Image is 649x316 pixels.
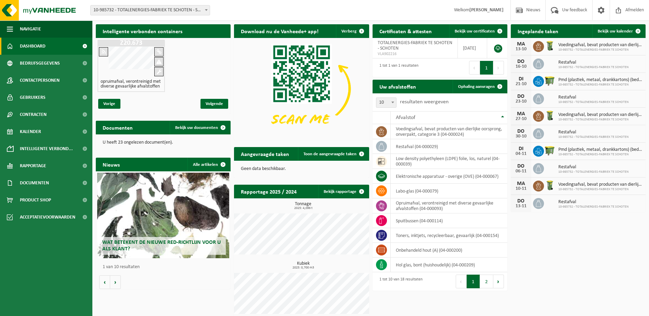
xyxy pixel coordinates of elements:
button: Verberg [336,24,368,38]
strong: [PERSON_NAME] [469,8,504,13]
span: Restafval [558,199,628,205]
span: 10-985732 - TOTALENERGIES-FABRIEK TE SCHOTEN [558,65,628,69]
h2: Intelligente verbonden containers [96,24,231,38]
img: WB-0140-HPE-GN-50 [544,110,556,121]
td: [DATE] [458,38,487,58]
a: Bekijk rapportage [318,185,368,198]
div: 06-11 [514,169,528,174]
td: onbehandeld hout (A) (04-000200) [391,243,507,258]
div: 10-11 [514,186,528,191]
span: 10-985732 - TOTALENERGIES-FABRIEK TE SCHOTEN [558,83,642,87]
a: Ophaling aanvragen [453,80,507,93]
span: Vorige [98,99,120,109]
span: 2025: 4,096 t [237,207,369,210]
span: Navigatie [20,21,41,38]
span: Pmd (plastiek, metaal, drankkartons) (bedrijven) [558,147,642,153]
a: Alle artikelen [187,158,230,171]
td: hol glas, bont (huishoudelijk) (04-000209) [391,258,507,272]
div: 1 tot 10 van 18 resultaten [376,274,423,289]
span: Verberg [341,29,356,34]
div: DO [514,94,528,99]
h2: Certificaten & attesten [373,24,439,38]
button: Previous [469,61,480,75]
h2: Ingeplande taken [511,24,565,38]
h3: Kubiek [237,261,369,269]
h2: Aangevraagde taken [234,147,296,160]
div: MA [514,111,528,117]
td: toners, inktjets, recycleerbaar, gevaarlijk (04-000154) [391,228,507,243]
span: Bekijk uw kalender [598,29,633,34]
span: Documenten [20,174,49,192]
p: U heeft 23 ongelezen document(en). [103,140,224,145]
img: WB-1100-HPE-GN-50 [544,75,556,87]
p: Geen data beschikbaar. [241,167,362,171]
a: Bekijk uw documenten [170,121,230,134]
div: 21-10 [514,82,528,87]
span: Acceptatievoorwaarden [20,209,75,226]
a: Toon de aangevraagde taken [298,147,368,161]
span: Dashboard [20,38,46,55]
span: Rapportage [20,157,46,174]
h3: Tonnage [237,202,369,210]
h4: opruimafval, verontreinigd met diverse gevaarlijke afvalstoffen [101,79,162,89]
img: WB-0140-HPE-GN-50 [544,40,556,52]
h2: Download nu de Vanheede+ app! [234,24,325,38]
td: labo-glas (04-000079) [391,184,507,198]
span: Voedingsafval, bevat producten van dierlijke oorsprong, onverpakt, categorie 3 [558,42,642,48]
button: Next [493,275,504,288]
span: Product Shop [20,192,51,209]
div: 27-10 [514,117,528,121]
span: TOTALENERGIES-FABRIEK TE SCHOTEN - SCHOTEN [378,40,452,51]
span: Bedrijfsgegevens [20,55,60,72]
span: Contracten [20,106,47,123]
button: 2 [480,275,493,288]
span: Bekijk uw certificaten [455,29,495,34]
span: Volgende [200,99,228,109]
td: restafval (04-000029) [391,139,507,154]
h1: Z20.673 [99,40,163,47]
div: DO [514,198,528,204]
div: DI [514,76,528,82]
div: MA [514,181,528,186]
a: Bekijk uw certificaten [449,24,507,38]
span: Intelligente verbond... [20,140,73,157]
p: 1 van 10 resultaten [103,265,227,269]
div: 13-11 [514,204,528,209]
div: 13-10 [514,47,528,52]
h2: Uw afvalstoffen [373,80,423,93]
span: Toon de aangevraagde taken [303,152,356,156]
img: Download de VHEPlus App [234,38,369,139]
span: Restafval [558,164,628,170]
td: elektronische apparatuur - overige (OVE) (04-000067) [391,169,507,184]
a: Bekijk uw kalender [592,24,645,38]
td: spuitbussen (04-000114) [391,213,507,228]
span: 10-985732 - TOTALENERGIES-FABRIEK TE SCHOTEN [558,135,628,139]
button: Previous [456,275,467,288]
button: Volgende [110,275,121,289]
div: 16-10 [514,64,528,69]
div: DO [514,163,528,169]
span: Afvalstof [396,115,415,120]
button: 1 [480,61,493,75]
span: Gebruikers [20,89,46,106]
td: low density polyethyleen (LDPE) folie, los, naturel (04-000039) [391,154,507,169]
h2: Rapportage 2025 / 2024 [234,185,303,198]
div: 04-11 [514,152,528,156]
img: WB-0140-HPE-GN-50 [544,180,556,191]
span: Voedingsafval, bevat producten van dierlijke oorsprong, onverpakt, categorie 3 [558,112,642,118]
button: 1 [467,275,480,288]
span: 10-985732 - TOTALENERGIES-FABRIEK TE SCHOTEN [558,48,642,52]
span: Kalender [20,123,41,140]
span: 10-985732 - TOTALENERGIES-FABRIEK TE SCHOTEN - SCHOTEN [91,5,210,15]
span: 10-985732 - TOTALENERGIES-FABRIEK TE SCHOTEN [558,118,642,122]
button: Vorige [99,275,110,289]
div: 23-10 [514,99,528,104]
span: Voedingsafval, bevat producten van dierlijke oorsprong, onverpakt, categorie 3 [558,182,642,187]
span: 10-985732 - TOTALENERGIES-FABRIEK TE SCHOTEN [558,187,642,192]
div: DO [514,59,528,64]
span: Restafval [558,60,628,65]
span: VLA902216 [378,51,453,57]
span: 10 [376,98,396,107]
span: 10 [376,97,397,108]
span: Pmd (plastiek, metaal, drankkartons) (bedrijven) [558,77,642,83]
